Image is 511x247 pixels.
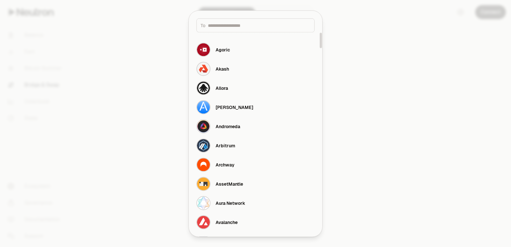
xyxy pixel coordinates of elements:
button: Arbitrum LogoArbitrum [193,136,318,155]
img: AssetMantle Logo [197,177,210,190]
button: Althea Logo[PERSON_NAME] [193,97,318,117]
button: Avalanche LogoAvalanche [193,212,318,232]
img: Arbitrum Logo [197,139,210,152]
div: Akash [216,66,229,72]
div: Avalanche [216,219,238,225]
button: Archway LogoArchway [193,155,318,174]
img: Agoric Logo [197,43,210,56]
div: Andromeda [216,123,240,129]
span: To [201,22,205,28]
div: Arbitrum [216,142,235,149]
div: Aura Network [216,200,245,206]
button: Aura Network LogoAura Network [193,193,318,212]
button: Andromeda LogoAndromeda [193,117,318,136]
img: Aura Network Logo [197,197,210,209]
div: Agoric [216,46,230,53]
div: Archway [216,161,234,168]
div: AssetMantle [216,181,243,187]
button: Akash LogoAkash [193,59,318,78]
img: Allora Logo [197,81,210,94]
img: Andromeda Logo [197,120,210,133]
img: Akash Logo [197,62,210,75]
div: Allora [216,85,228,91]
img: Archway Logo [197,158,210,171]
button: AssetMantle LogoAssetMantle [193,174,318,193]
button: Allora LogoAllora [193,78,318,97]
button: Agoric LogoAgoric [193,40,318,59]
img: Avalanche Logo [197,216,210,228]
img: Althea Logo [197,101,210,113]
div: [PERSON_NAME] [216,104,253,110]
